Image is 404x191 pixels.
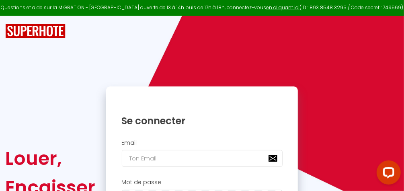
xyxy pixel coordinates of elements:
[5,24,66,39] img: SuperHote logo
[5,144,100,173] div: Louer,
[122,150,283,167] input: Ton Email
[266,4,299,11] a: en cliquant ici
[370,157,404,191] iframe: LiveChat chat widget
[122,179,283,186] h2: Mot de passe
[122,140,283,146] h2: Email
[122,115,283,127] h1: Se connecter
